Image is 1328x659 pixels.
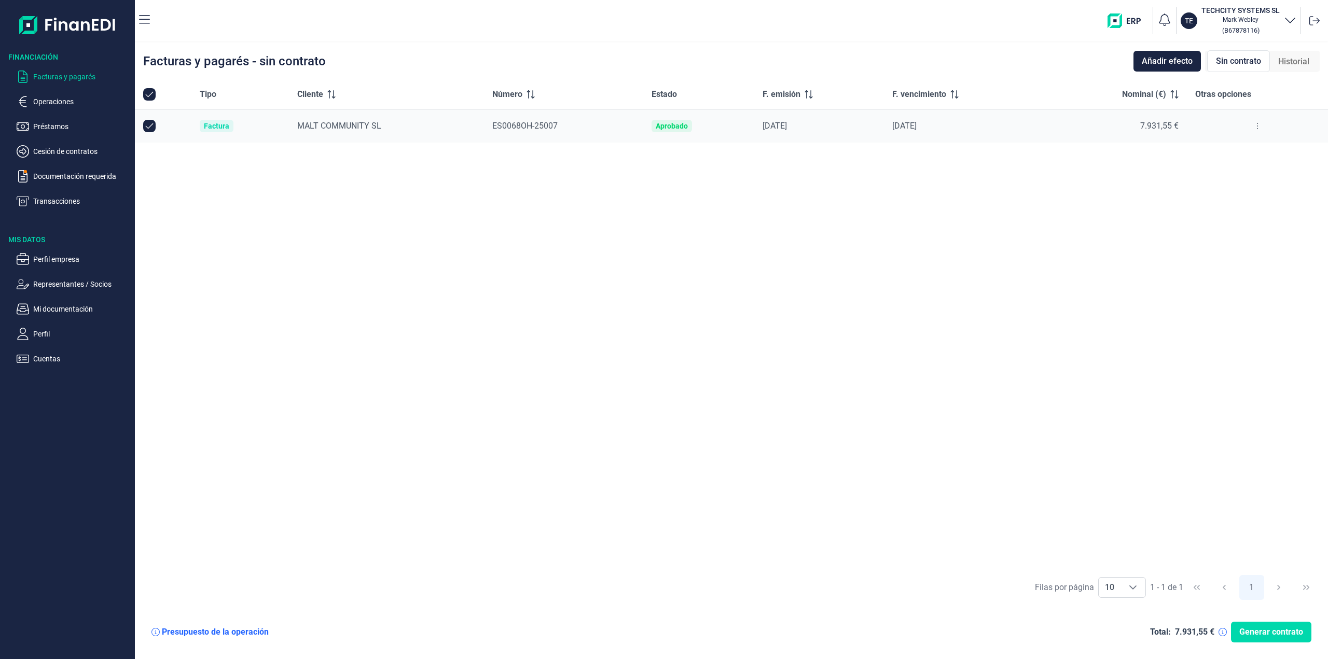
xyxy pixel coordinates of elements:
[17,145,131,158] button: Cesión de contratos
[17,328,131,340] button: Perfil
[1122,88,1166,101] span: Nominal (€)
[17,120,131,133] button: Préstamos
[33,278,131,290] p: Representantes / Socios
[17,303,131,315] button: Mi documentación
[1239,626,1303,638] span: Generar contrato
[1266,575,1291,600] button: Next Page
[1140,121,1179,131] span: 7.931,55 €
[1099,578,1120,597] span: 10
[204,122,229,130] div: Factura
[33,170,131,183] p: Documentación requerida
[1201,5,1280,16] h3: TECHCITY SYSTEMS SL
[33,253,131,265] p: Perfil empresa
[19,8,116,41] img: Logo de aplicación
[1181,5,1296,36] button: TETECHCITY SYSTEMS SLMark Webley(B67878116)
[33,145,131,158] p: Cesión de contratos
[1270,51,1318,72] div: Historial
[17,95,131,108] button: Operaciones
[143,88,156,101] div: All items selected
[33,95,131,108] p: Operaciones
[492,121,558,131] span: ES0068OH-25007
[1150,583,1183,592] span: 1 - 1 de 1
[1184,575,1209,600] button: First Page
[297,121,381,131] span: MALT COMMUNITY SL
[763,88,800,101] span: F. emisión
[1133,51,1201,72] button: Añadir efecto
[763,121,876,131] div: [DATE]
[33,328,131,340] p: Perfil
[492,88,522,101] span: Número
[143,55,326,67] div: Facturas y pagarés - sin contrato
[33,120,131,133] p: Préstamos
[652,88,677,101] span: Estado
[33,195,131,207] p: Transacciones
[17,253,131,265] button: Perfil empresa
[1239,575,1264,600] button: Page 1
[17,353,131,365] button: Cuentas
[1216,55,1261,67] span: Sin contrato
[162,627,269,637] div: Presupuesto de la operación
[200,88,216,101] span: Tipo
[1212,575,1237,600] button: Previous Page
[656,122,688,130] div: Aprobado
[33,303,131,315] p: Mi documentación
[1185,16,1193,26] p: TE
[1150,627,1171,637] div: Total:
[17,71,131,83] button: Facturas y pagarés
[1108,13,1149,28] img: erp
[1195,88,1251,101] span: Otras opciones
[1222,26,1260,34] small: Copiar cif
[1278,55,1309,68] span: Historial
[33,353,131,365] p: Cuentas
[1207,50,1270,72] div: Sin contrato
[17,278,131,290] button: Representantes / Socios
[1231,622,1311,642] button: Generar contrato
[17,170,131,183] button: Documentación requerida
[892,121,1037,131] div: [DATE]
[1142,55,1193,67] span: Añadir efecto
[892,88,946,101] span: F. vencimiento
[1294,575,1319,600] button: Last Page
[1201,16,1280,24] p: Mark Webley
[143,120,156,132] div: Row Unselected null
[1175,627,1214,637] div: 7.931,55 €
[17,195,131,207] button: Transacciones
[1120,578,1145,597] div: Choose
[297,88,323,101] span: Cliente
[33,71,131,83] p: Facturas y pagarés
[1035,581,1094,594] div: Filas por página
